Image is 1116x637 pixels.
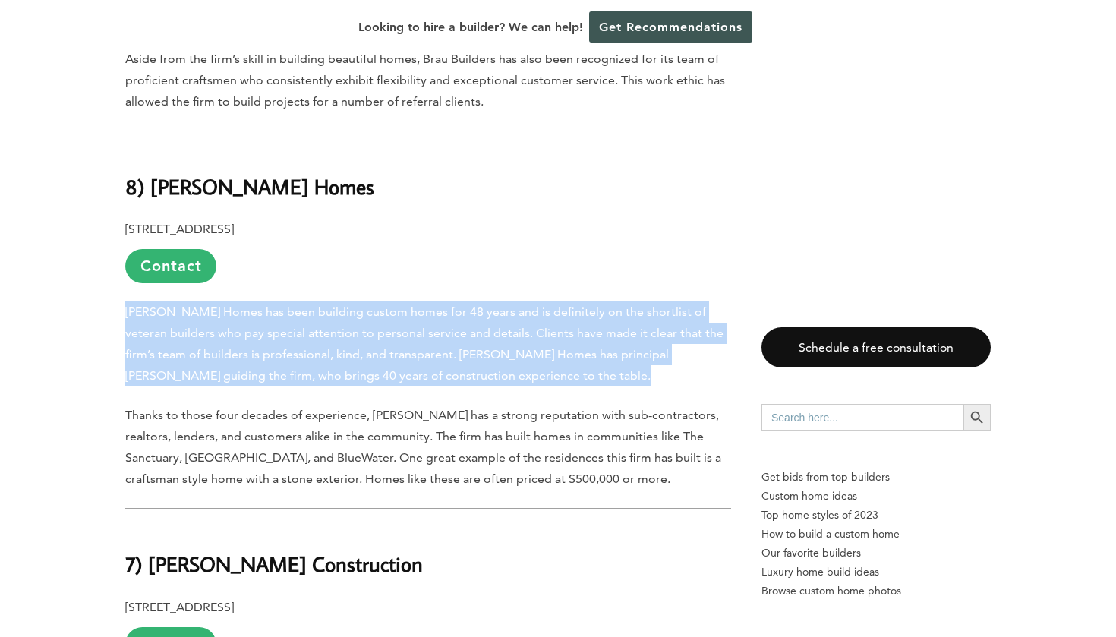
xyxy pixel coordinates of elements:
[761,404,963,431] input: Search here...
[761,487,991,506] a: Custom home ideas
[125,52,725,109] span: Aside from the firm’s skill in building beautiful homes, Brau Builders has also been recognized f...
[824,528,1098,619] iframe: Drift Widget Chat Controller
[125,408,721,486] span: Thanks to those four decades of experience, [PERSON_NAME] has a strong reputation with sub-contra...
[761,582,991,601] a: Browse custom home photos
[969,409,985,426] svg: Search
[148,550,423,577] b: [PERSON_NAME] Construction
[125,600,234,614] b: [STREET_ADDRESS]
[761,506,991,525] a: Top home styles of 2023
[761,327,991,367] a: Schedule a free consultation
[589,11,752,43] a: Get Recommendations
[125,249,216,283] a: Contact
[761,525,991,544] a: How to build a custom home
[125,550,143,577] b: 7)
[761,544,991,563] a: Our favorite builders
[125,173,145,200] b: 8)
[150,173,374,200] b: [PERSON_NAME] Homes
[761,563,991,582] a: Luxury home build ideas
[125,304,724,383] span: [PERSON_NAME] Homes has been building custom homes for 48 years and is definitely on the shortlis...
[761,468,991,487] p: Get bids from top builders
[125,222,234,236] b: [STREET_ADDRESS]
